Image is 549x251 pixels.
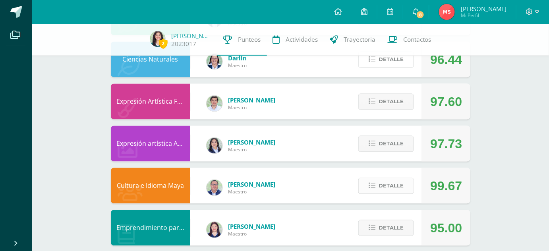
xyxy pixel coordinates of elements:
span: Actividades [286,35,318,44]
span: [PERSON_NAME] [228,181,276,189]
div: 95.00 [430,210,462,246]
button: Detalle [358,178,414,194]
img: 8e3dba6cfc057293c5db5c78f6d0205d.png [207,96,222,112]
span: Detalle [379,221,404,236]
span: Maestro [228,189,276,195]
span: Trayectoria [344,35,376,44]
div: 99.67 [430,168,462,204]
img: c1c1b07ef08c5b34f56a5eb7b3c08b85.png [207,180,222,196]
a: Actividades [267,24,324,56]
span: Detalle [379,52,404,67]
span: Darlin [228,54,247,62]
button: Detalle [358,220,414,236]
a: Punteos [217,24,267,56]
span: [PERSON_NAME] [228,97,276,104]
span: Detalle [379,95,404,109]
span: Detalle [379,179,404,193]
span: Maestro [228,62,247,69]
button: Detalle [358,52,414,68]
span: Detalle [379,137,404,151]
div: 97.60 [430,84,462,120]
div: Cultura e Idioma Maya [111,168,190,204]
span: Contactos [404,35,431,44]
span: 8 [416,10,425,19]
button: Detalle [358,136,414,152]
span: Punteos [238,35,261,44]
button: Detalle [358,94,414,110]
span: [PERSON_NAME] [461,5,506,13]
span: 2 [159,39,168,48]
a: 2023017 [172,40,197,48]
img: 6e225fc003bfcfe63679bea112e55f59.png [150,31,166,47]
a: Contactos [382,24,437,56]
img: 571966f00f586896050bf2f129d9ef0a.png [207,54,222,70]
span: Maestro [228,231,276,237]
span: Mi Perfil [461,12,506,19]
a: Trayectoria [324,24,382,56]
span: Maestro [228,104,276,111]
span: [PERSON_NAME] [228,139,276,147]
div: Ciencias Naturales [111,42,190,77]
div: 96.44 [430,42,462,78]
img: fb703a472bdb86d4ae91402b7cff009e.png [439,4,455,20]
div: Expresión Artística FORMACIÓN MUSICAL [111,84,190,120]
a: [PERSON_NAME] [172,32,211,40]
div: 97.73 [430,126,462,162]
div: Expresión artística ARTES PLÁSTICAS [111,126,190,162]
div: Emprendimiento para la Productividad [111,210,190,246]
img: a452c7054714546f759a1a740f2e8572.png [207,222,222,238]
span: Maestro [228,147,276,153]
img: 4a4aaf78db504b0aa81c9e1154a6f8e5.png [207,138,222,154]
span: [PERSON_NAME] [228,223,276,231]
